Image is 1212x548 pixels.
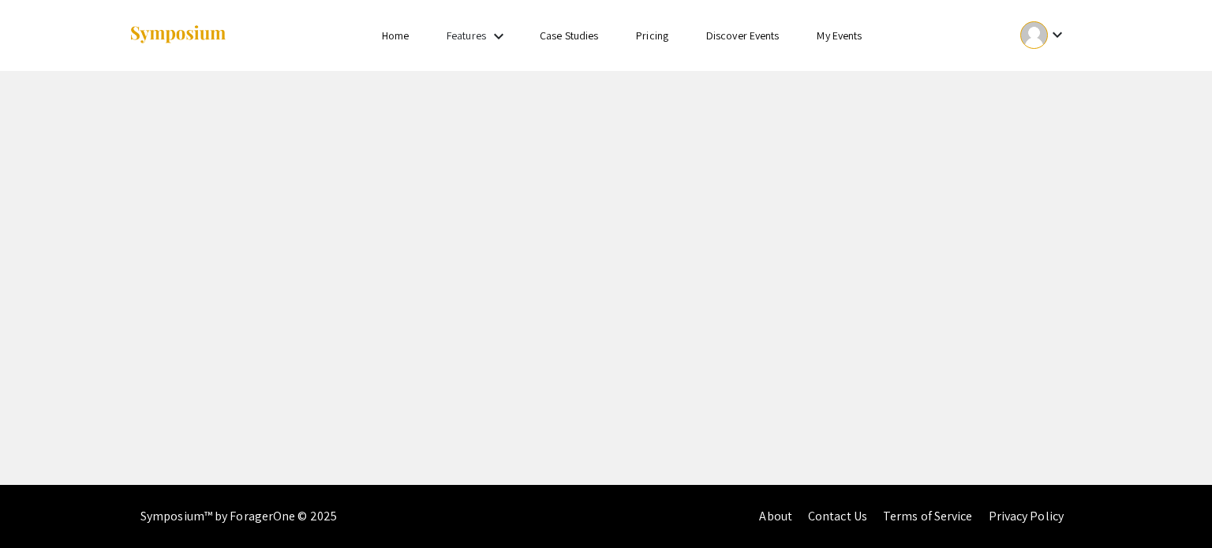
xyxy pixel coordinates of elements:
a: Terms of Service [883,508,973,524]
a: My Events [817,28,862,43]
button: Expand account dropdown [1004,17,1083,53]
a: Case Studies [540,28,598,43]
mat-icon: Expand account dropdown [1048,25,1067,44]
div: Symposium™ by ForagerOne © 2025 [140,485,337,548]
a: Discover Events [706,28,780,43]
a: Privacy Policy [989,508,1064,524]
a: Features [447,28,486,43]
a: Home [382,28,409,43]
a: About [759,508,792,524]
mat-icon: Expand Features list [489,27,508,46]
img: Symposium by ForagerOne [129,24,227,46]
a: Pricing [636,28,668,43]
a: Contact Us [808,508,867,524]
